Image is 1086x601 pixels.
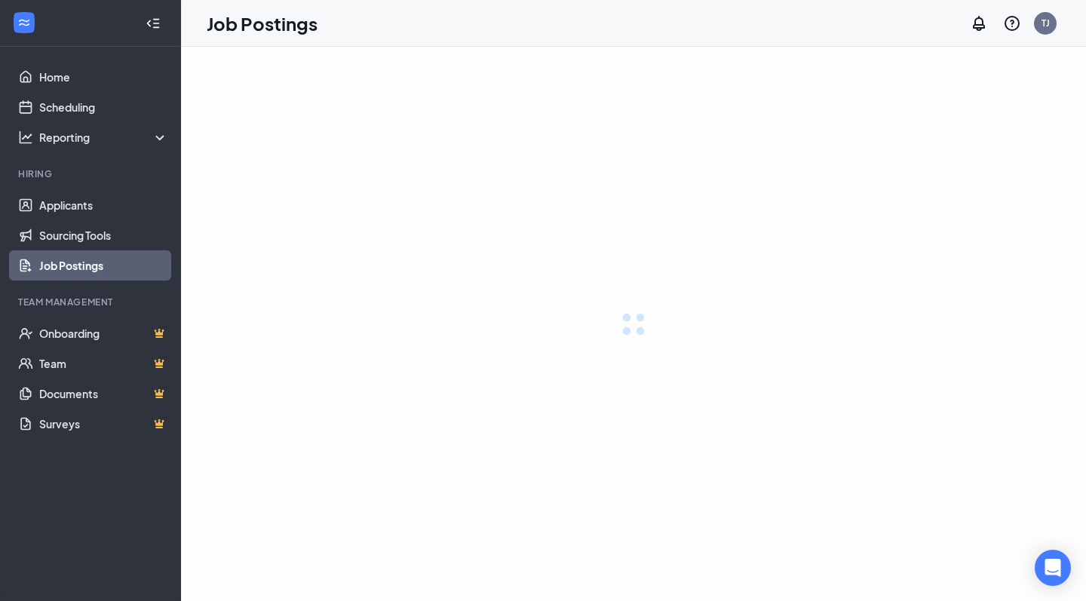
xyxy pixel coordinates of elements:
[18,296,165,308] div: Team Management
[39,92,168,122] a: Scheduling
[39,62,168,92] a: Home
[18,167,165,180] div: Hiring
[146,16,161,31] svg: Collapse
[1035,550,1071,586] div: Open Intercom Messenger
[39,409,168,439] a: SurveysCrown
[39,250,168,281] a: Job Postings
[39,190,168,220] a: Applicants
[18,130,33,145] svg: Analysis
[1042,17,1050,29] div: TJ
[1003,14,1021,32] svg: QuestionInfo
[39,130,169,145] div: Reporting
[39,318,168,348] a: OnboardingCrown
[39,379,168,409] a: DocumentsCrown
[17,15,32,30] svg: WorkstreamLogo
[39,220,168,250] a: Sourcing Tools
[39,348,168,379] a: TeamCrown
[970,14,988,32] svg: Notifications
[207,11,318,36] h1: Job Postings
